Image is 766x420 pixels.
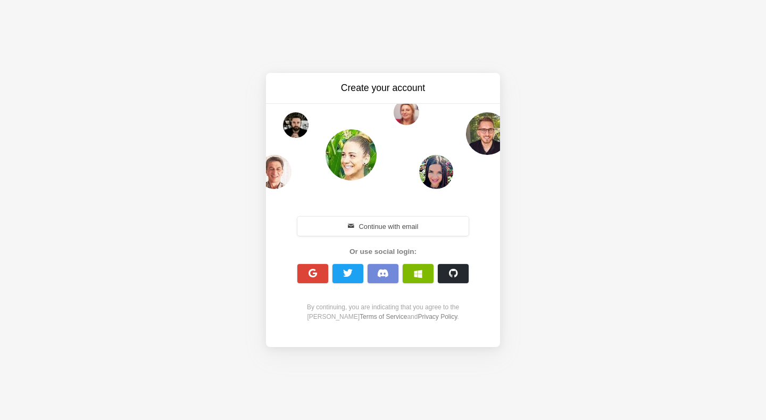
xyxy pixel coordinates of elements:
h3: Create your account [294,81,472,95]
div: By continuing, you are indicating that you agree to the [PERSON_NAME] and . [292,302,474,322]
a: Privacy Policy [418,313,457,320]
button: Continue with email [297,217,469,236]
a: Terms of Service [360,313,407,320]
div: Or use social login: [292,246,474,257]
